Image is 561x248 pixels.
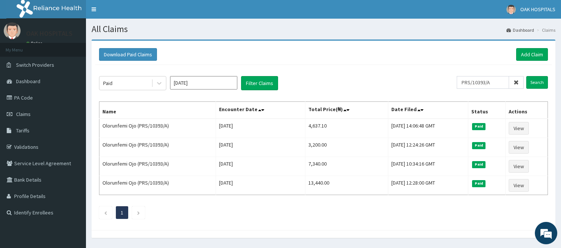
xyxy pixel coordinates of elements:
[388,138,468,157] td: [DATE] 12:24:26 GMT
[99,157,216,176] td: Olorunfemi Ojo (PRS/10393/A)
[472,180,486,187] span: Paid
[388,102,468,119] th: Date Filed
[137,209,140,216] a: Next page
[305,138,388,157] td: 3,200.00
[121,209,123,216] a: Page 1 is your current page
[526,76,548,89] input: Search
[509,160,529,173] a: View
[16,78,40,85] span: Dashboard
[506,5,516,14] img: User Image
[99,119,216,138] td: Olorunfemi Ojo (PRS/10393/A)
[388,176,468,195] td: [DATE] 12:28:00 GMT
[509,122,529,135] a: View
[104,209,107,216] a: Previous page
[472,161,486,168] span: Paid
[216,157,305,176] td: [DATE]
[472,123,486,130] span: Paid
[388,119,468,138] td: [DATE] 14:06:48 GMT
[26,41,44,46] a: Online
[99,48,157,61] button: Download Paid Claims
[388,157,468,176] td: [DATE] 10:34:16 GMT
[509,141,529,154] a: View
[520,6,555,13] span: OAK HOSPITALS
[516,48,548,61] a: Add Claim
[99,138,216,157] td: Olorunfemi Ojo (PRS/10393/A)
[216,138,305,157] td: [DATE]
[26,30,73,37] p: OAK HOSPITALS
[241,76,278,90] button: Filter Claims
[472,142,486,149] span: Paid
[505,102,548,119] th: Actions
[4,22,21,39] img: User Image
[103,79,112,87] div: Paid
[170,76,237,90] input: Select Month and Year
[216,119,305,138] td: [DATE]
[509,179,529,192] a: View
[16,111,31,117] span: Claims
[16,62,54,68] span: Switch Providers
[305,102,388,119] th: Total Price(₦)
[305,176,388,195] td: 13,440.00
[305,157,388,176] td: 7,340.00
[535,27,555,33] li: Claims
[506,27,534,33] a: Dashboard
[305,119,388,138] td: 4,637.10
[99,102,216,119] th: Name
[457,76,509,89] input: Search by HMO ID
[16,127,30,134] span: Tariffs
[216,176,305,195] td: [DATE]
[216,102,305,119] th: Encounter Date
[99,176,216,195] td: Olorunfemi Ojo (PRS/10393/A)
[468,102,505,119] th: Status
[92,24,555,34] h1: All Claims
